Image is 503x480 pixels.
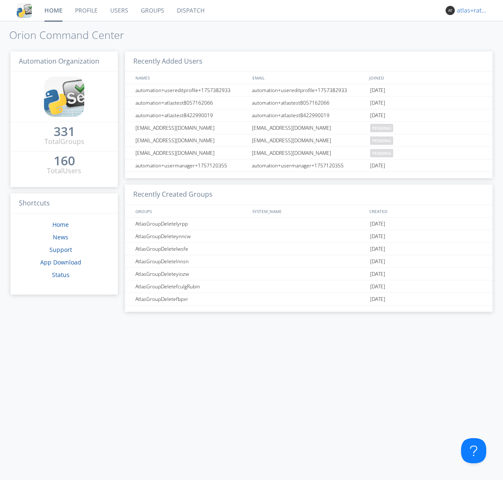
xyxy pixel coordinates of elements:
[370,124,393,132] span: pending
[133,243,249,255] div: AtlasGroupDeletelwsfe
[446,6,455,15] img: 373638.png
[125,109,493,122] a: automation+atlastest8422990019automation+atlastest8422990019[DATE]
[19,56,99,66] span: Automation Organization
[250,147,368,159] div: [EMAIL_ADDRESS][DOMAIN_NAME]
[133,293,249,305] div: AtlasGroupDeletefbpxr
[125,268,493,280] a: AtlasGroupDeleteyiozw[DATE]
[370,136,393,145] span: pending
[125,159,493,172] a: automation+usermanager+1757120355automation+usermanager+1757120355[DATE]
[125,84,493,97] a: automation+usereditprofile+1757382933automation+usereditprofile+1757382933[DATE]
[370,149,393,157] span: pending
[370,109,385,122] span: [DATE]
[125,243,493,255] a: AtlasGroupDeletelwsfe[DATE]
[370,230,385,243] span: [DATE]
[370,84,385,97] span: [DATE]
[370,97,385,109] span: [DATE]
[125,218,493,230] a: AtlasGroupDeletelyrpp[DATE]
[44,137,84,146] div: Total Groups
[133,205,248,217] div: GROUPS
[250,72,367,84] div: EMAIL
[44,77,84,117] img: cddb5a64eb264b2086981ab96f4c1ba7
[133,147,249,159] div: [EMAIL_ADDRESS][DOMAIN_NAME]
[133,280,249,293] div: AtlasGroupDeletefculgRubin
[125,280,493,293] a: AtlasGroupDeletefculgRubin[DATE]
[250,122,368,134] div: [EMAIL_ADDRESS][DOMAIN_NAME]
[370,268,385,280] span: [DATE]
[133,255,249,267] div: AtlasGroupDeletelnnsn
[370,159,385,172] span: [DATE]
[370,243,385,255] span: [DATE]
[54,127,75,137] a: 331
[133,159,249,172] div: automation+usermanager+1757120355
[250,159,368,172] div: automation+usermanager+1757120355
[125,255,493,268] a: AtlasGroupDeletelnnsn[DATE]
[133,72,248,84] div: NAMES
[125,230,493,243] a: AtlasGroupDeleteynncw[DATE]
[40,258,81,266] a: App Download
[370,255,385,268] span: [DATE]
[250,97,368,109] div: automation+atlastest8057162066
[49,246,72,254] a: Support
[133,97,249,109] div: automation+atlastest8057162066
[125,51,493,72] h3: Recently Added Users
[133,84,249,96] div: automation+usereditprofile+1757382933
[54,157,75,166] a: 160
[367,205,485,217] div: CREATED
[457,6,488,15] div: atlas+ratelimit
[125,122,493,134] a: [EMAIL_ADDRESS][DOMAIN_NAME][EMAIL_ADDRESS][DOMAIN_NAME]pending
[250,134,368,146] div: [EMAIL_ADDRESS][DOMAIN_NAME]
[125,147,493,159] a: [EMAIL_ADDRESS][DOMAIN_NAME][EMAIL_ADDRESS][DOMAIN_NAME]pending
[133,268,249,280] div: AtlasGroupDeleteyiozw
[125,185,493,205] h3: Recently Created Groups
[125,293,493,305] a: AtlasGroupDeletefbpxr[DATE]
[133,134,249,146] div: [EMAIL_ADDRESS][DOMAIN_NAME]
[370,218,385,230] span: [DATE]
[461,438,486,463] iframe: Toggle Customer Support
[10,193,118,214] h3: Shortcuts
[133,122,249,134] div: [EMAIL_ADDRESS][DOMAIN_NAME]
[125,97,493,109] a: automation+atlastest8057162066automation+atlastest8057162066[DATE]
[125,134,493,147] a: [EMAIL_ADDRESS][DOMAIN_NAME][EMAIL_ADDRESS][DOMAIN_NAME]pending
[133,230,249,242] div: AtlasGroupDeleteynncw
[54,127,75,136] div: 331
[53,233,68,241] a: News
[52,221,69,228] a: Home
[367,72,485,84] div: JOINED
[250,205,367,217] div: SYSTEM_NAME
[370,293,385,305] span: [DATE]
[370,280,385,293] span: [DATE]
[133,109,249,121] div: automation+atlastest8422990019
[52,271,70,279] a: Status
[250,109,368,121] div: automation+atlastest8422990019
[54,157,75,165] div: 160
[250,84,368,96] div: automation+usereditprofile+1757382933
[133,218,249,230] div: AtlasGroupDeletelyrpp
[47,166,81,176] div: Total Users
[17,3,32,18] img: cddb5a64eb264b2086981ab96f4c1ba7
